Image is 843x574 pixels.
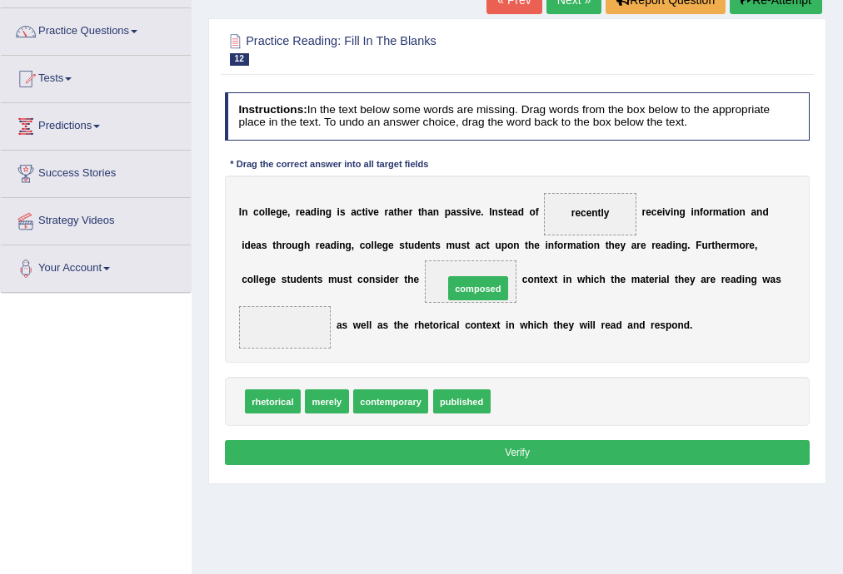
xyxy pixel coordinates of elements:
b: m [713,206,722,218]
b: h [528,240,534,251]
b: r [316,240,320,251]
b: v [368,206,374,218]
b: g [298,240,304,251]
b: e [424,319,430,331]
b: a [661,274,667,285]
b: h [528,319,534,331]
b: i [443,319,446,331]
b: v [665,206,671,218]
b: a [661,240,666,251]
b: e [251,240,257,251]
b: . [481,206,483,218]
b: s [282,274,287,285]
b: y [690,274,696,285]
b: e [388,240,394,251]
b: o [471,319,476,331]
span: composed [448,276,508,300]
b: e [749,240,755,251]
b: , [287,206,290,218]
b: y [620,240,626,251]
b: s [317,274,323,285]
b: g [345,240,351,251]
b: n [566,274,571,285]
b: e [605,319,611,331]
b: w [353,319,361,331]
b: l [256,274,258,285]
b: , [352,240,354,251]
b: e [319,240,325,251]
b: a [305,206,311,218]
b: h [276,240,282,251]
b: s [498,206,504,218]
b: a [451,206,456,218]
b: i [658,274,661,285]
b: f [536,206,539,218]
b: u [337,274,343,285]
b: e [621,274,626,285]
b: s [342,319,348,331]
b: r [395,274,399,285]
b: t [404,274,407,285]
b: t [486,240,490,251]
b: o [703,206,709,218]
b: t [431,240,435,251]
b: s [435,240,441,251]
b: c [522,274,528,285]
b: u [701,240,707,251]
b: t [287,274,290,285]
b: m [567,240,576,251]
b: a [476,240,481,251]
b: e [259,274,265,285]
b: n [476,319,482,331]
b: t [611,274,614,285]
b: w [577,274,585,285]
b: g [276,206,282,218]
b: t [525,240,528,251]
b: r [708,240,712,251]
b: t [540,274,543,285]
b: u [290,274,296,285]
b: r [746,240,750,251]
a: Tests [1,56,191,97]
span: Drop target [239,306,332,349]
b: r [282,240,286,251]
b: l [374,240,377,251]
b: i [317,206,319,218]
b: i [585,240,587,251]
b: a [751,206,756,218]
b: c [594,274,600,285]
b: w [520,319,527,331]
b: t [554,319,557,331]
b: p [501,240,507,251]
b: x [491,319,497,331]
b: p [445,206,451,218]
b: n [319,206,325,218]
b: d [311,206,317,218]
b: n [492,206,498,218]
b: t [466,240,470,251]
b: y [568,319,574,331]
b: i [672,240,675,251]
b: t [482,319,486,331]
b: r [636,240,641,251]
b: a [701,274,706,285]
b: n [694,206,700,218]
b: n [433,206,439,218]
b: i [671,206,673,218]
b: o [587,240,593,251]
b: e [302,274,308,285]
b: e [476,206,481,218]
b: u [495,240,501,251]
b: l [367,319,369,331]
b: i [337,206,340,218]
b: d [762,206,768,218]
b: h [304,240,310,251]
b: r [414,319,418,331]
b: n [508,319,514,331]
b: i [591,274,594,285]
div: * Drag the correct answer into all target fields [225,158,434,172]
b: I [239,206,242,218]
b: m [731,240,740,251]
a: Success Stories [1,151,191,192]
b: e [649,274,655,285]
